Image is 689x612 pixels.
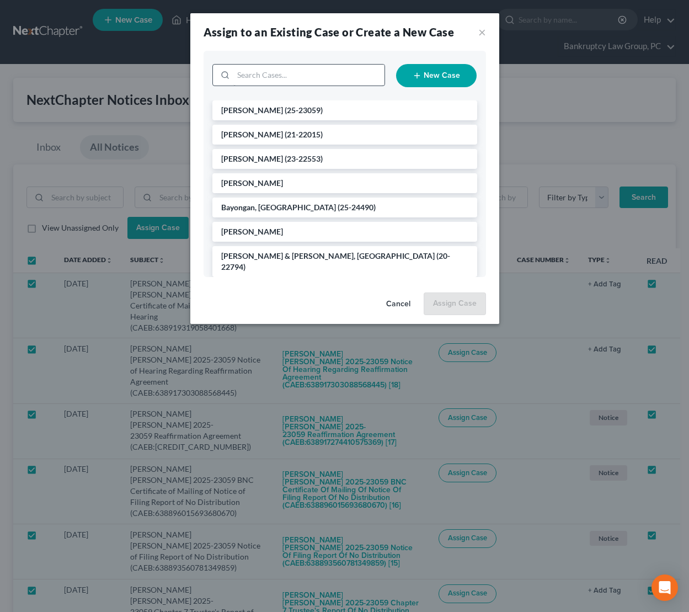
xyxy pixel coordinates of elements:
span: (21-22015) [285,130,323,139]
span: (20-22794) [221,251,450,272]
span: [PERSON_NAME] [221,154,283,163]
span: [PERSON_NAME] [221,178,283,188]
input: Search Cases... [233,65,384,86]
button: × [478,25,486,39]
button: New Case [396,64,477,87]
button: Assign Case [424,292,486,316]
span: [PERSON_NAME] [221,105,283,115]
div: Open Intercom Messenger [651,574,678,601]
span: [PERSON_NAME] [221,130,283,139]
span: [PERSON_NAME] & [PERSON_NAME], [GEOGRAPHIC_DATA] [221,251,435,260]
span: Bayongan, [GEOGRAPHIC_DATA] [221,203,336,212]
span: (25-24490) [338,203,376,212]
strong: Assign to an Existing Case or Create a New Case [204,25,455,39]
span: (25-23059) [285,105,323,115]
button: Cancel [377,294,419,316]
span: [PERSON_NAME] [221,227,283,236]
span: (23-22553) [285,154,323,163]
